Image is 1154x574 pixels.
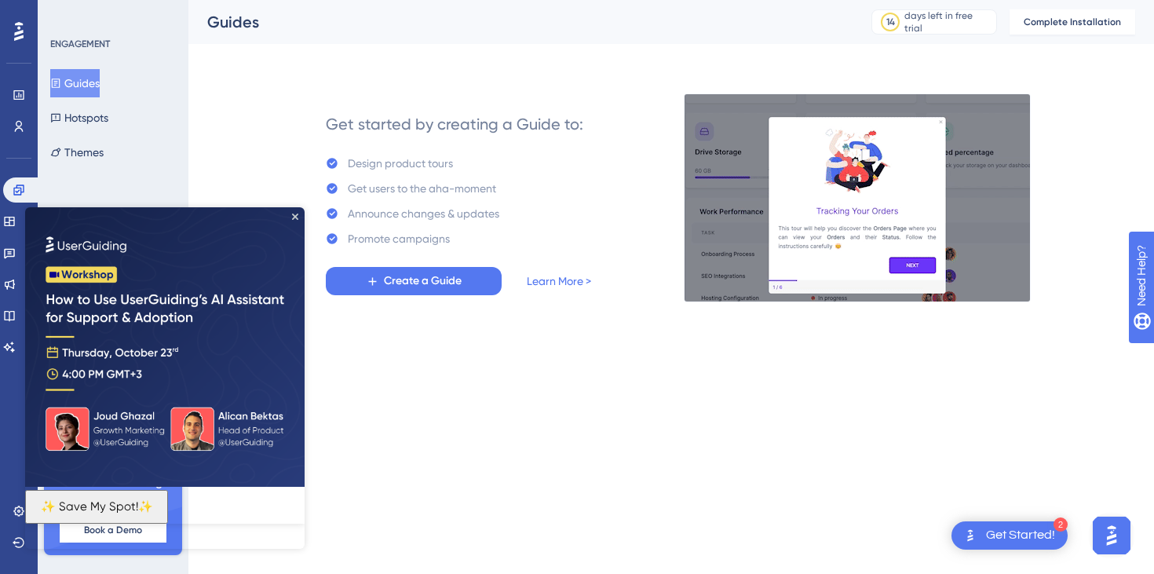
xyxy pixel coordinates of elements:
[267,6,273,13] div: Close Preview
[207,11,832,33] div: Guides
[348,229,450,248] div: Promote campaigns
[1010,9,1135,35] button: Complete Installation
[684,93,1031,302] img: 21a29cd0e06a8f1d91b8bced9f6e1c06.gif
[348,154,453,173] div: Design product tours
[951,521,1068,550] div: Open Get Started! checklist, remaining modules: 2
[348,179,496,198] div: Get users to the aha-moment
[50,104,108,132] button: Hotspots
[37,4,98,23] span: Need Help?
[1024,16,1121,28] span: Complete Installation
[50,69,100,97] button: Guides
[1054,517,1068,532] div: 2
[50,38,110,50] div: ENGAGEMENT
[527,272,591,291] a: Learn More >
[326,267,502,295] button: Create a Guide
[326,113,583,135] div: Get started by creating a Guide to:
[384,272,462,291] span: Create a Guide
[1088,512,1135,559] iframe: UserGuiding AI Assistant Launcher
[961,526,980,545] img: launcher-image-alternative-text
[886,16,895,28] div: 14
[50,138,104,166] button: Themes
[348,204,499,223] div: Announce changes & updates
[904,9,991,35] div: days left in free trial
[986,527,1055,544] div: Get Started!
